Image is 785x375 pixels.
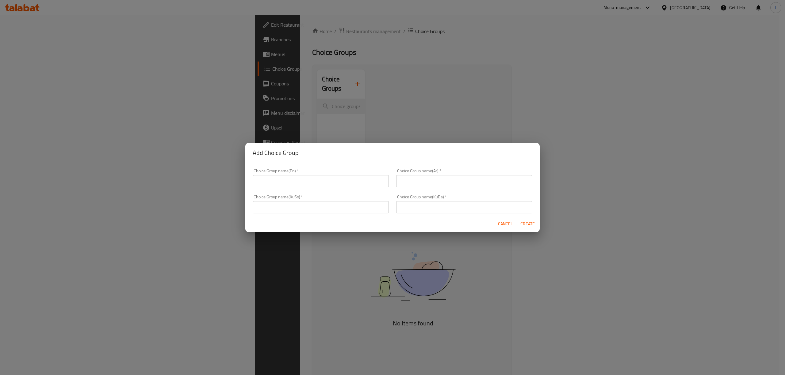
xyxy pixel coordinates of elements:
[496,218,515,230] button: Cancel
[253,175,389,187] input: Please enter Choice Group name(en)
[396,175,532,187] input: Please enter Choice Group name(ar)
[253,201,389,213] input: Please enter Choice Group name(KuSo)
[520,220,535,228] span: Create
[396,201,532,213] input: Please enter Choice Group name(KuBa)
[253,148,532,158] h2: Add Choice Group
[518,218,537,230] button: Create
[498,220,513,228] span: Cancel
